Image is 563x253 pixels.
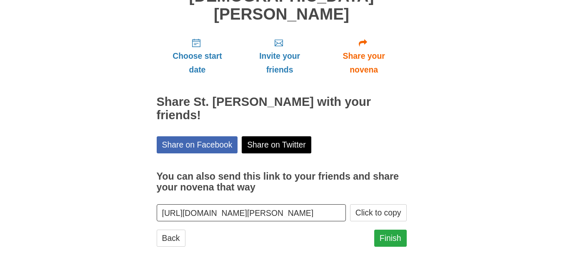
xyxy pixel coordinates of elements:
[157,136,238,153] a: Share on Facebook
[157,230,185,247] a: Back
[374,230,407,247] a: Finish
[238,31,321,81] a: Invite your friends
[157,95,407,122] h2: Share St. [PERSON_NAME] with your friends!
[350,204,407,221] button: Click to copy
[246,49,313,77] span: Invite your friends
[165,49,230,77] span: Choose start date
[157,31,238,81] a: Choose start date
[242,136,311,153] a: Share on Twitter
[157,171,407,193] h3: You can also send this link to your friends and share your novena that way
[321,31,407,81] a: Share your novena
[330,49,398,77] span: Share your novena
